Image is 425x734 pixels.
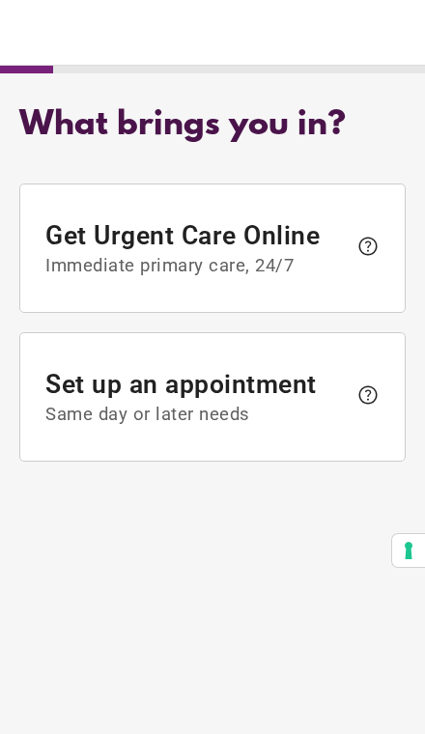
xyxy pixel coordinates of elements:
button: Your consent preferences for tracking technologies [392,534,425,567]
span: help [356,235,380,258]
span: Same day or later needs [45,404,346,425]
span: help [356,383,380,407]
span: Set up an appointment [45,369,346,425]
span: Immediate primary care, 24/7 [45,255,346,276]
div: What brings you in? [19,106,406,145]
span: Get Urgent Care Online [45,220,346,276]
